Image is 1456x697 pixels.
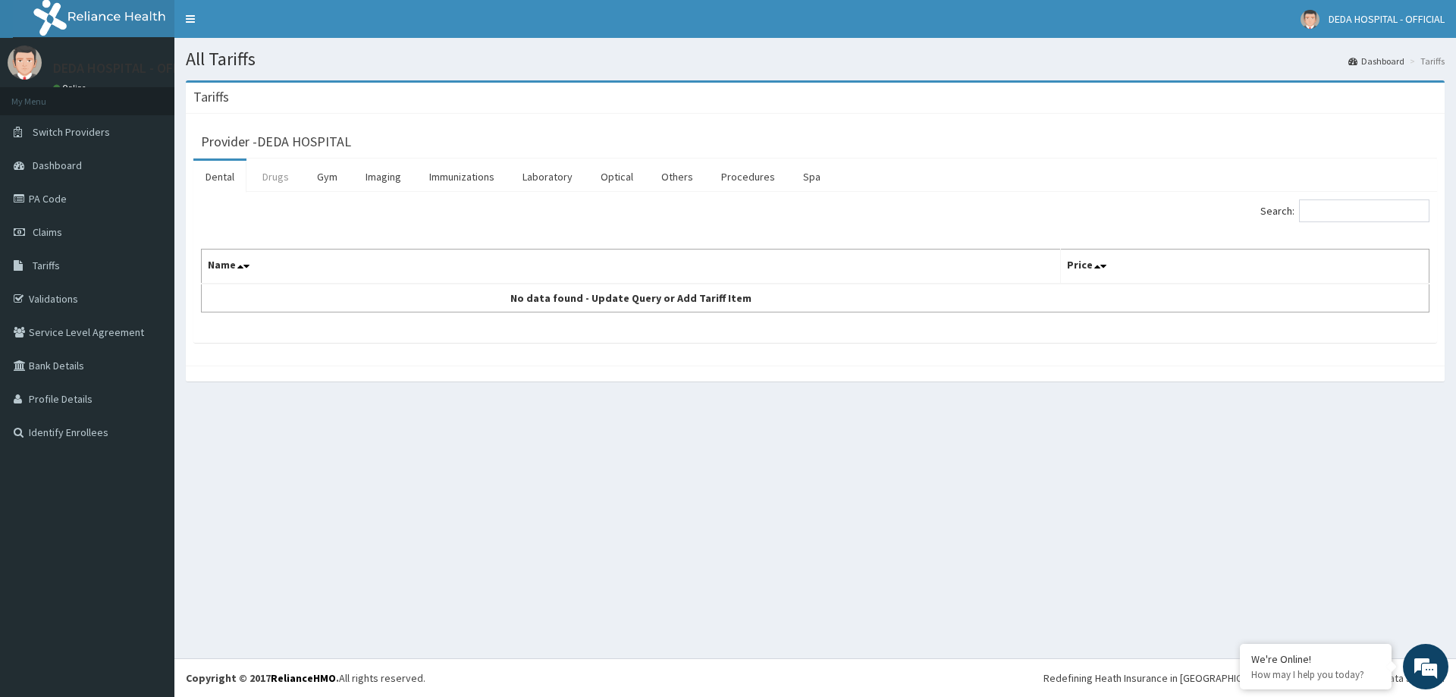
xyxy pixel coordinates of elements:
[709,161,787,193] a: Procedures
[33,259,60,272] span: Tariffs
[202,284,1061,312] td: No data found - Update Query or Add Tariff Item
[186,671,339,685] strong: Copyright © 2017 .
[417,161,507,193] a: Immunizations
[791,161,833,193] a: Spa
[201,135,351,149] h3: Provider - DEDA HOSPITAL
[193,90,229,104] h3: Tariffs
[649,161,705,193] a: Others
[202,250,1061,284] th: Name
[174,658,1456,697] footer: All rights reserved.
[353,161,413,193] a: Imaging
[1299,199,1429,222] input: Search:
[193,161,246,193] a: Dental
[1329,12,1445,26] span: DEDA HOSPITAL - OFFICIAL
[250,161,301,193] a: Drugs
[305,161,350,193] a: Gym
[1301,10,1319,29] img: User Image
[510,161,585,193] a: Laboratory
[53,61,209,75] p: DEDA HOSPITAL - OFFICIAL
[1260,199,1429,222] label: Search:
[1251,668,1380,681] p: How may I help you today?
[186,49,1445,69] h1: All Tariffs
[33,125,110,139] span: Switch Providers
[33,159,82,172] span: Dashboard
[1043,670,1445,686] div: Redefining Heath Insurance in [GEOGRAPHIC_DATA] using Telemedicine and Data Science!
[33,225,62,239] span: Claims
[1061,250,1429,284] th: Price
[8,46,42,80] img: User Image
[1406,55,1445,68] li: Tariffs
[53,83,89,93] a: Online
[588,161,645,193] a: Optical
[1348,55,1404,68] a: Dashboard
[1251,652,1380,666] div: We're Online!
[271,671,336,685] a: RelianceHMO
